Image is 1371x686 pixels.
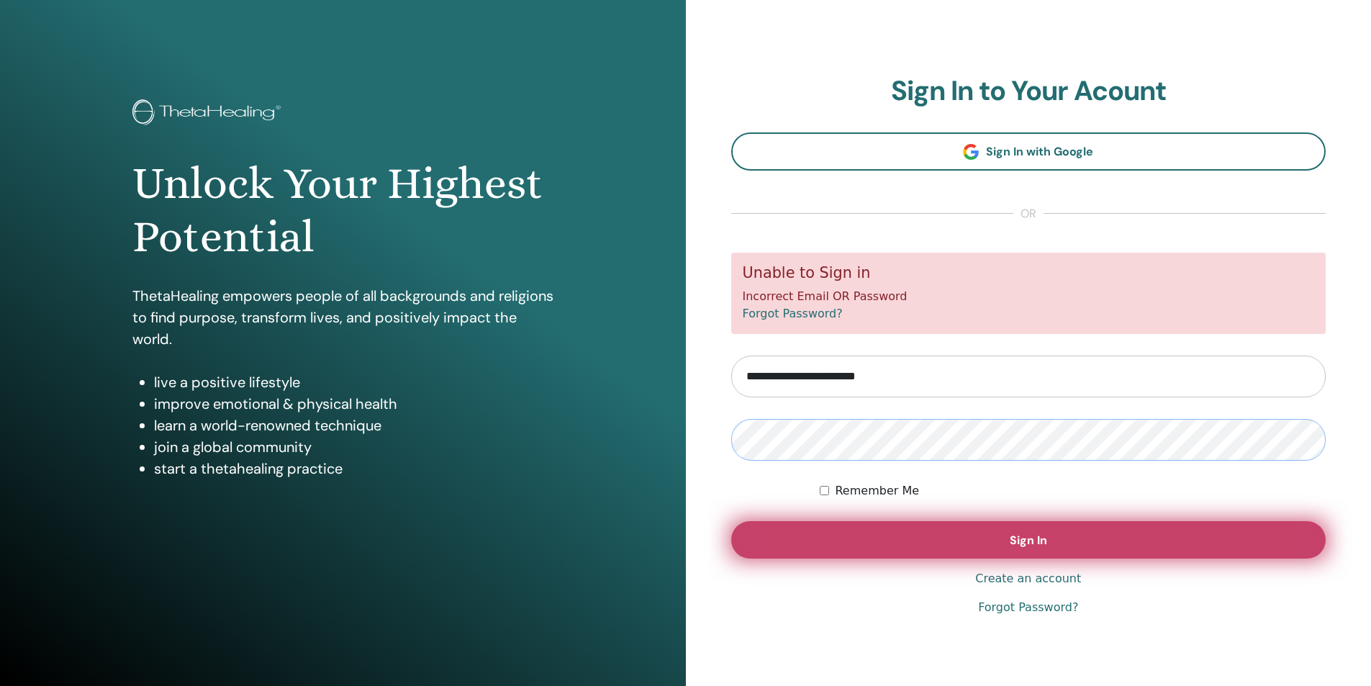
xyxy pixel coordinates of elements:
[731,253,1326,334] div: Incorrect Email OR Password
[132,157,553,264] h1: Unlock Your Highest Potential
[820,482,1326,500] div: Keep me authenticated indefinitely or until I manually logout
[154,415,553,436] li: learn a world-renowned technique
[743,264,1315,282] h5: Unable to Sign in
[1010,533,1047,548] span: Sign In
[731,75,1326,108] h2: Sign In to Your Acount
[978,599,1078,616] a: Forgot Password?
[986,144,1093,159] span: Sign In with Google
[731,132,1326,171] a: Sign In with Google
[731,521,1326,559] button: Sign In
[154,393,553,415] li: improve emotional & physical health
[1013,205,1044,222] span: or
[154,436,553,458] li: join a global community
[743,307,843,320] a: Forgot Password?
[154,458,553,479] li: start a thetahealing practice
[154,371,553,393] li: live a positive lifestyle
[132,285,553,350] p: ThetaHealing empowers people of all backgrounds and religions to find purpose, transform lives, a...
[975,570,1081,587] a: Create an account
[835,482,919,500] label: Remember Me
